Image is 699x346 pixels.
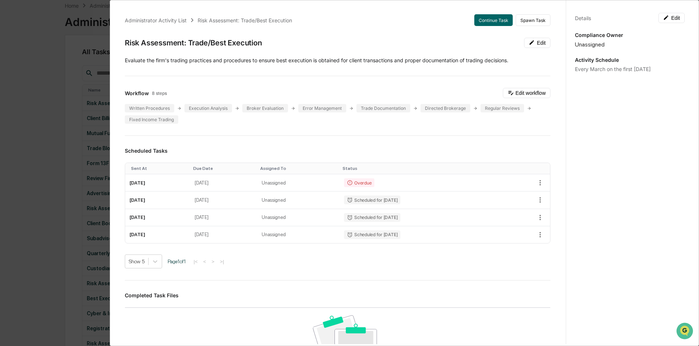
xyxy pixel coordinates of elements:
td: Unassigned [257,174,340,191]
div: Toggle SortBy [131,166,187,171]
span: Workflow [125,90,149,96]
p: Activity Schedule [575,57,685,63]
div: Scheduled for [DATE] [344,213,400,222]
button: Edit workflow [503,88,550,98]
button: > [209,258,217,265]
div: 🗄️ [53,93,59,99]
div: Scheduled for [DATE] [344,196,400,204]
h3: Completed Task Files [125,292,550,298]
td: [DATE] [125,174,190,191]
div: Toggle SortBy [193,166,254,171]
div: Trade Documentation [356,104,410,112]
div: Toggle SortBy [343,166,498,171]
img: 1746055101610-c473b297-6a78-478c-a979-82029cc54cd1 [7,56,20,69]
button: Edit [524,38,550,48]
button: < [201,258,208,265]
a: 🗄️Attestations [50,89,94,103]
span: Page 1 of 1 [168,258,186,264]
a: 🔎Data Lookup [4,103,49,116]
span: Preclearance [15,92,47,100]
span: Data Lookup [15,106,46,114]
div: Overdue [344,178,374,187]
button: Start new chat [124,58,133,67]
iframe: Open customer support [676,322,695,342]
span: Attestations [60,92,91,100]
td: [DATE] [190,209,257,226]
div: Regular Reviews [481,104,524,112]
td: Unassigned [257,209,340,226]
td: [DATE] [125,191,190,209]
div: We're available if you need us! [25,63,93,69]
a: Powered byPylon [52,124,89,130]
div: Unassigned [575,41,685,48]
span: 8 steps [152,90,167,96]
div: Start new chat [25,56,120,63]
td: [DATE] [125,209,190,226]
a: 🖐️Preclearance [4,89,50,103]
button: Continue Task [474,14,513,26]
div: Risk Assessment: Trade/Best Execution [198,17,292,23]
div: Fixed Income Trading [125,115,178,124]
span: Pylon [73,124,89,130]
div: Broker Evaluation [242,104,288,112]
p: Evaluate the firm's trading practices and procedures to ensure best execution is obtained for cli... [125,57,550,64]
td: Unassigned [257,226,340,243]
div: Error Management [298,104,346,112]
button: Edit [658,13,685,23]
div: Written Procedures [125,104,174,112]
td: [DATE] [190,226,257,243]
h3: Scheduled Tasks [125,148,550,154]
div: Directed Brokerage [420,104,470,112]
div: Administrator Activity List [125,17,187,23]
button: Spawn Task [516,14,550,26]
div: Details [575,15,591,21]
td: [DATE] [190,174,257,191]
td: Unassigned [257,191,340,209]
div: Toggle SortBy [260,166,337,171]
div: 🖐️ [7,93,13,99]
div: 🔎 [7,107,13,113]
div: Every March on the first [DATE] [575,66,685,72]
div: Risk Assessment: Trade/Best Execution [125,38,262,47]
div: Scheduled for [DATE] [344,230,400,239]
p: How can we help? [7,15,133,27]
div: Execution Analysis [184,104,232,112]
td: [DATE] [125,226,190,243]
button: |< [191,258,200,265]
td: [DATE] [190,191,257,209]
button: >| [218,258,226,265]
p: Compliance Owner [575,32,685,38]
